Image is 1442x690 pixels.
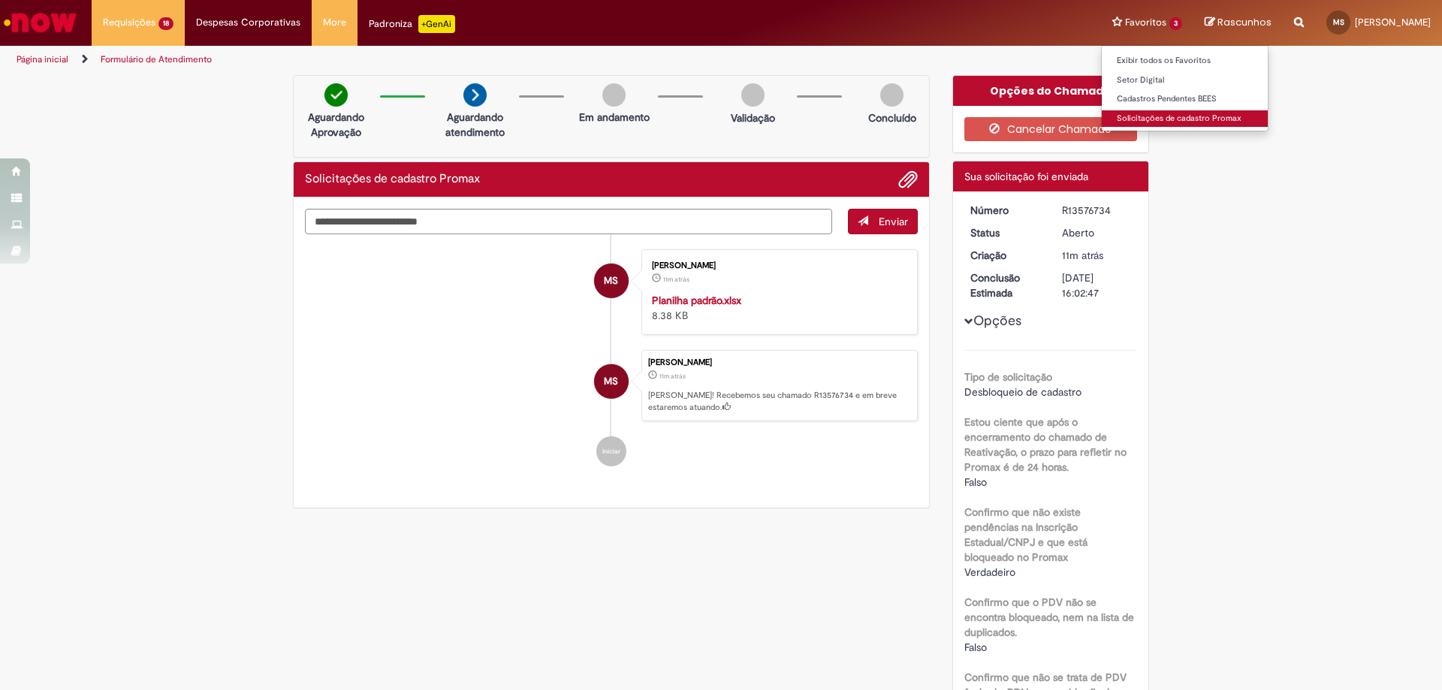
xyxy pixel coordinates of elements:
span: MS [604,363,618,399]
div: R13576734 [1062,203,1132,218]
p: [PERSON_NAME]! Recebemos seu chamado R13576734 e em breve estaremos atuando. [648,390,910,413]
span: 18 [158,17,173,30]
img: img-circle-grey.png [602,83,626,107]
time: 29/09/2025 13:02:40 [659,372,686,381]
a: Solicitações de cadastro Promax [1102,110,1268,127]
span: Falso [964,640,987,654]
dt: Status [959,225,1051,240]
img: check-circle-green.png [324,83,348,107]
span: Sua solicitação foi enviada [964,170,1088,183]
div: Opções do Chamado [953,76,1149,106]
a: Planilha padrão.xlsx [652,294,741,307]
b: Tipo de solicitação [964,370,1052,384]
ul: Histórico de tíquete [305,234,918,482]
span: MS [1333,17,1344,27]
span: More [323,15,346,30]
dt: Conclusão Estimada [959,270,1051,300]
span: 11m atrás [1062,249,1103,262]
button: Enviar [848,209,918,234]
span: MS [604,263,618,299]
span: Falso [964,475,987,489]
span: Desbloqueio de cadastro [964,385,1081,399]
span: Rascunhos [1217,15,1272,29]
div: Mylena Alves Soares [594,364,629,399]
div: [DATE] 16:02:47 [1062,270,1132,300]
div: 8.38 KB [652,293,902,323]
p: Aguardando atendimento [439,110,511,140]
div: Padroniza [369,15,455,33]
b: Confirmo que não existe pendências na Inscrição Estadual/CNPJ e que está bloqueado no Promax [964,505,1088,564]
span: Favoritos [1125,15,1166,30]
span: 11m atrás [663,275,689,284]
h2: Solicitações de cadastro Promax Histórico de tíquete [305,173,480,186]
b: Confirmo que o PDV não se encontra bloqueado, nem na lista de duplicados. [964,595,1134,639]
a: Cadastros Pendentes BEES [1102,91,1268,107]
p: Concluído [868,110,916,125]
span: [PERSON_NAME] [1355,16,1431,29]
a: Rascunhos [1205,16,1272,30]
p: +GenAi [418,15,455,33]
span: 3 [1169,17,1182,30]
dt: Criação [959,248,1051,263]
ul: Trilhas de página [11,46,950,74]
p: Validação [731,110,775,125]
a: Página inicial [17,53,68,65]
div: 29/09/2025 13:02:40 [1062,248,1132,263]
a: Formulário de Atendimento [101,53,212,65]
span: Enviar [879,215,908,228]
time: 29/09/2025 13:02:38 [663,275,689,284]
ul: Favoritos [1101,45,1269,131]
img: img-circle-grey.png [741,83,765,107]
time: 29/09/2025 13:02:40 [1062,249,1103,262]
b: Estou ciente que após o encerramento do chamado de Reativação, o prazo para refletir no Promax é ... [964,415,1127,474]
img: ServiceNow [2,8,79,38]
img: img-circle-grey.png [880,83,904,107]
img: arrow-next.png [463,83,487,107]
span: 11m atrás [659,372,686,381]
p: Em andamento [579,110,650,125]
dt: Número [959,203,1051,218]
span: Despesas Corporativas [196,15,300,30]
button: Cancelar Chamado [964,117,1138,141]
div: [PERSON_NAME] [648,358,910,367]
span: Verdadeiro [964,565,1015,579]
button: Adicionar anexos [898,170,918,189]
div: Aberto [1062,225,1132,240]
a: Exibir todos os Favoritos [1102,53,1268,69]
a: Setor Digital [1102,72,1268,89]
p: Aguardando Aprovação [300,110,373,140]
div: [PERSON_NAME] [652,261,902,270]
div: Mylena Alves Soares [594,264,629,298]
span: Requisições [103,15,155,30]
textarea: Digite sua mensagem aqui... [305,209,832,234]
li: Mylena Alves Soares [305,350,918,422]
